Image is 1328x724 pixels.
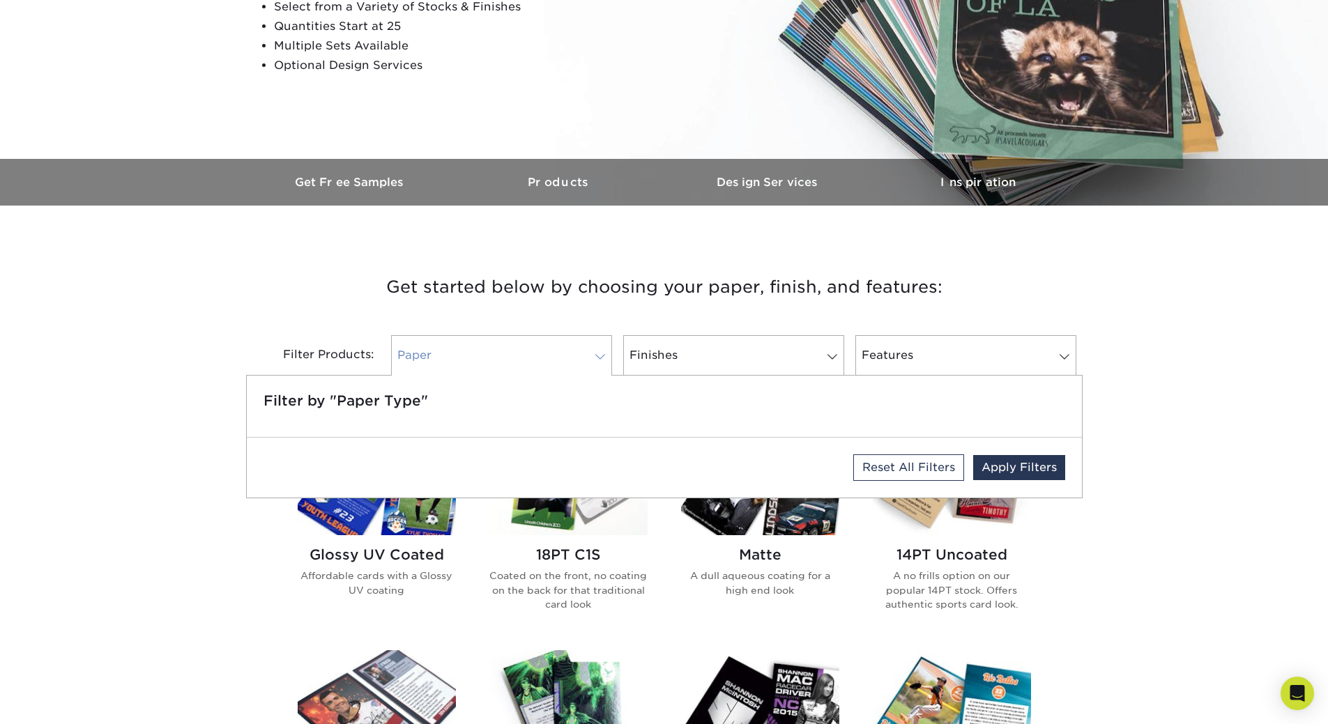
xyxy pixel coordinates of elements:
div: Open Intercom Messenger [1281,677,1314,710]
h3: Design Services [664,176,873,189]
div: Filter Products: [246,335,386,376]
a: Features [855,335,1076,376]
h2: Matte [681,546,839,563]
p: A dull aqueous coating for a high end look [681,569,839,597]
h3: Products [455,176,664,189]
a: Inspiration [873,159,1083,206]
a: Finishes [623,335,844,376]
a: 14PT Uncoated Trading Cards 14PT Uncoated A no frills option on our popular 14PT stock. Offers au... [873,426,1031,633]
h3: Get Free Samples [246,176,455,189]
h2: 14PT Uncoated [873,546,1031,563]
li: Multiple Sets Available [274,36,611,56]
a: Reset All Filters [853,454,964,481]
h5: Filter by "Paper Type" [264,392,1065,409]
p: Coated on the front, no coating on the back for that traditional card look [489,569,648,611]
a: Apply Filters [973,455,1065,480]
p: A no frills option on our popular 14PT stock. Offers authentic sports card look. [873,569,1031,611]
h3: Inspiration [873,176,1083,189]
a: 18PT C1S Trading Cards 18PT C1S Coated on the front, no coating on the back for that traditional ... [489,426,648,633]
h2: Glossy UV Coated [298,546,456,563]
h3: Get started below by choosing your paper, finish, and features: [257,256,1072,318]
p: Affordable cards with a Glossy UV coating [298,569,456,597]
a: Paper [391,335,612,376]
a: Matte Trading Cards Matte A dull aqueous coating for a high end look [681,426,839,633]
li: Quantities Start at 25 [274,17,611,36]
a: Products [455,159,664,206]
a: Get Free Samples [246,159,455,206]
li: Optional Design Services [274,56,611,75]
h2: 18PT C1S [489,546,648,563]
a: Glossy UV Coated Trading Cards Glossy UV Coated Affordable cards with a Glossy UV coating [298,426,456,633]
a: Design Services [664,159,873,206]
